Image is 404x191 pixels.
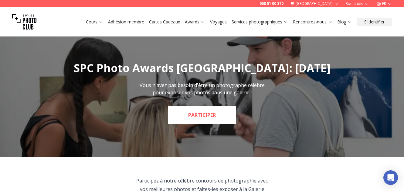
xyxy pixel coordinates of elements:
a: PARTICIPER [168,106,236,124]
div: Open Intercom Messenger [383,170,398,185]
a: Awards [185,19,205,25]
a: Services photographiques [232,19,288,25]
button: Voyages [208,18,229,26]
button: Awards [182,18,208,26]
img: Swiss photo club [12,10,36,34]
a: 058 51 00 270 [260,1,283,6]
a: Rencontrez-nous [293,19,332,25]
a: Voyages [210,19,227,25]
button: Adhésion membre [106,18,147,26]
a: Adhésion membre [108,19,144,25]
button: Blog [335,18,355,26]
button: Cours [83,18,106,26]
a: Cours [86,19,103,25]
button: S'identifier [357,18,392,26]
button: Cartes Cadeaux [147,18,182,26]
p: Vous n'avez pas besoin d'être un photographe célèbre pour exposer vos photos dans une galerie ! [134,82,270,96]
a: Blog [337,19,352,25]
a: Cartes Cadeaux [149,19,180,25]
button: Rencontrez-nous [290,18,335,26]
button: Services photographiques [229,18,290,26]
